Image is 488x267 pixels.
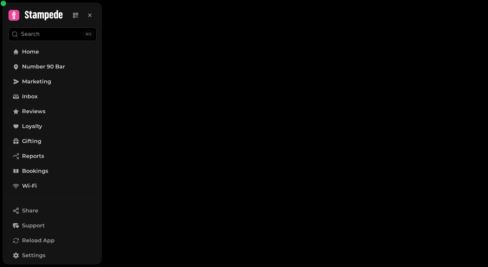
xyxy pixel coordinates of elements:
[8,204,97,218] button: Share
[8,27,97,41] button: Search⌘K
[8,249,97,262] a: Settings
[8,164,97,178] a: Bookings
[22,167,48,175] span: Bookings
[8,90,97,103] a: Inbox
[8,135,97,148] a: Gifting
[8,234,97,247] button: Reload App
[22,137,41,145] span: Gifting
[22,122,42,130] span: Loyalty
[8,179,97,193] a: Wi-Fi
[22,48,39,56] span: Home
[22,182,37,190] span: Wi-Fi
[8,120,97,133] a: Loyalty
[83,30,94,38] div: ⌘K
[22,78,51,86] span: Marketing
[22,251,45,260] span: Settings
[8,45,97,59] a: Home
[22,152,44,160] span: Reports
[21,30,40,38] p: Search
[8,149,97,163] a: Reports
[22,93,38,101] span: Inbox
[22,207,38,215] span: Share
[22,63,65,71] span: Number 90 Bar
[8,60,97,74] a: Number 90 Bar
[8,105,97,118] a: Reviews
[22,237,55,245] span: Reload App
[8,219,97,232] button: Support
[22,222,45,230] span: Support
[8,75,97,88] a: Marketing
[22,107,45,116] span: Reviews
